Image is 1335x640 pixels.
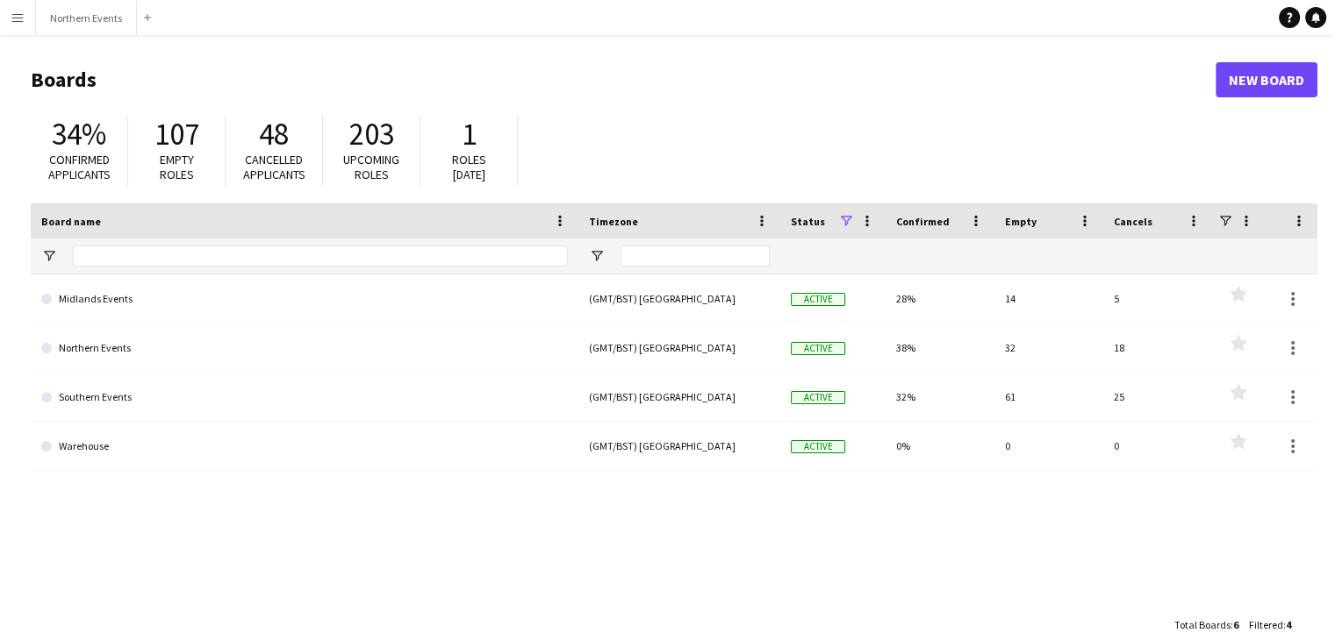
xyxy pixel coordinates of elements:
a: Northern Events [41,324,568,373]
span: Cancelled applicants [243,152,305,182]
span: Active [791,391,845,404]
span: Total Boards [1174,618,1231,631]
div: 14 [994,274,1103,323]
span: 6 [1233,618,1238,631]
div: (GMT/BST) [GEOGRAPHIC_DATA] [578,274,780,323]
span: Upcoming roles [343,152,399,182]
span: Timezone [589,215,638,228]
div: 32 [994,324,1103,372]
span: 4 [1286,618,1291,631]
span: Status [791,215,825,228]
span: 48 [259,115,289,153]
div: 28% [886,274,994,323]
span: 34% [52,115,106,153]
span: Empty [1005,215,1037,228]
span: Active [791,293,845,306]
a: Southern Events [41,373,568,422]
div: 0 [994,422,1103,470]
div: (GMT/BST) [GEOGRAPHIC_DATA] [578,324,780,372]
span: Confirmed [896,215,950,228]
button: Northern Events [36,1,137,35]
div: 32% [886,373,994,421]
span: Roles [DATE] [452,152,486,182]
span: Active [791,440,845,453]
div: 18 [1103,324,1212,372]
span: 107 [154,115,199,153]
div: 5 [1103,274,1212,323]
input: Board name Filter Input [73,245,568,267]
a: Midlands Events [41,274,568,324]
div: 38% [886,324,994,372]
div: 0 [1103,422,1212,470]
button: Open Filter Menu [41,248,57,264]
span: Board name [41,215,101,228]
a: Warehouse [41,422,568,471]
div: (GMT/BST) [GEOGRAPHIC_DATA] [578,373,780,421]
span: 1 [462,115,477,153]
h1: Boards [31,67,1216,93]
button: Open Filter Menu [589,248,605,264]
span: Confirmed applicants [48,152,111,182]
span: Empty roles [160,152,194,182]
span: 203 [349,115,394,153]
a: New Board [1216,62,1317,97]
div: 25 [1103,373,1212,421]
div: (GMT/BST) [GEOGRAPHIC_DATA] [578,422,780,470]
input: Timezone Filter Input [621,245,770,267]
span: Active [791,342,845,355]
div: 61 [994,373,1103,421]
span: Cancels [1114,215,1152,228]
span: Filtered [1249,618,1283,631]
div: 0% [886,422,994,470]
